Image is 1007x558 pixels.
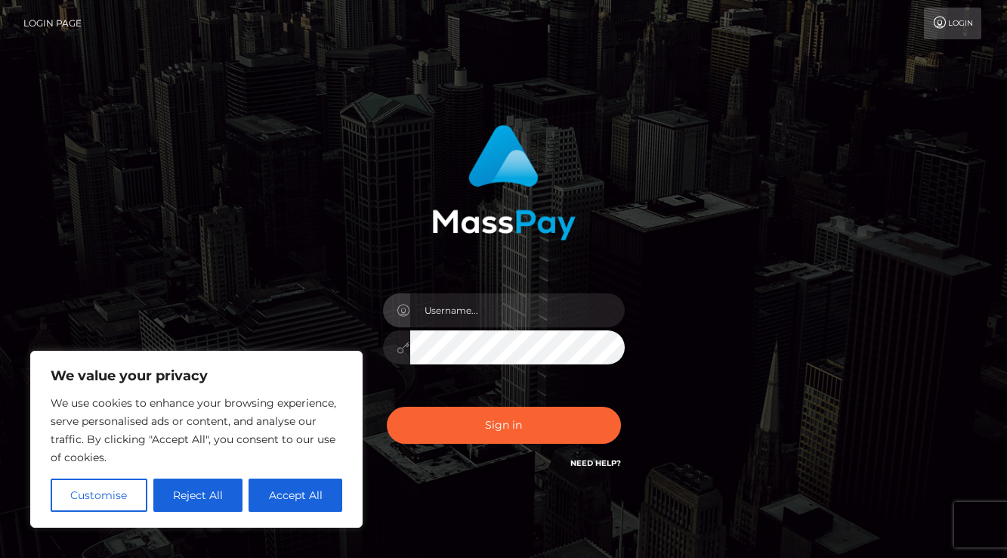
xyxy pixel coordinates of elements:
[410,293,625,327] input: Username...
[51,367,342,385] p: We value your privacy
[570,458,621,468] a: Need Help?
[51,479,147,512] button: Customise
[387,407,621,444] button: Sign in
[924,8,981,39] a: Login
[249,479,342,512] button: Accept All
[30,351,363,528] div: We value your privacy
[51,394,342,467] p: We use cookies to enhance your browsing experience, serve personalised ads or content, and analys...
[23,8,82,39] a: Login Page
[153,479,243,512] button: Reject All
[432,125,576,240] img: MassPay Login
